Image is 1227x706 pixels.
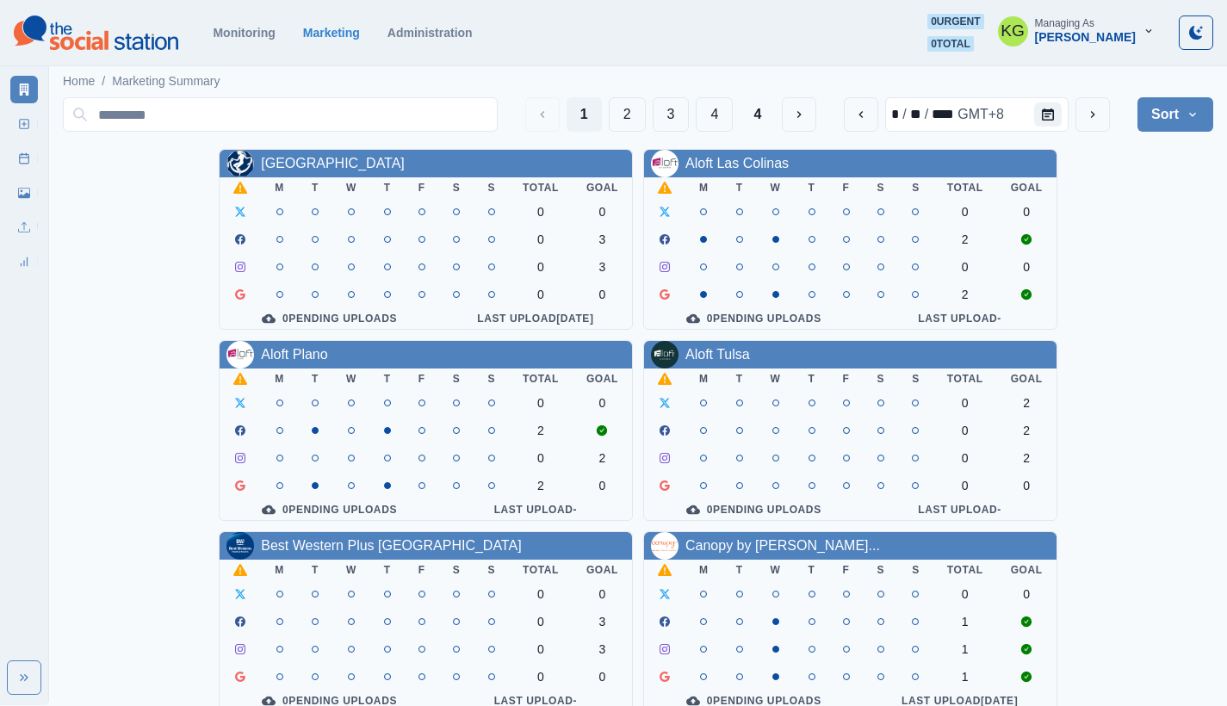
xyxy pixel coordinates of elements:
[226,150,254,177] img: 284157519576
[844,97,878,132] button: previous
[947,396,983,410] div: 0
[696,97,733,132] button: Page 4
[1035,30,1136,45] div: [PERSON_NAME]
[509,368,573,389] th: Total
[658,312,850,325] div: 0 Pending Uploads
[573,368,632,389] th: Goal
[261,560,298,580] th: M
[722,177,757,198] th: T
[405,368,439,389] th: F
[1075,97,1110,132] button: next
[1001,10,1025,52] div: Katrina Gallardo
[474,368,509,389] th: S
[63,72,220,90] nav: breadcrumb
[332,177,370,198] th: W
[877,312,1043,325] div: Last Upload -
[332,368,370,389] th: W
[523,288,559,301] div: 0
[757,177,795,198] th: W
[233,503,425,517] div: 0 Pending Uploads
[509,560,573,580] th: Total
[261,538,521,553] a: Best Western Plus [GEOGRAPHIC_DATA]
[10,248,38,276] a: Review Summary
[782,97,816,132] button: Next Media
[213,26,275,40] a: Monitoring
[864,177,899,198] th: S
[10,179,38,207] a: Media Library
[898,177,933,198] th: S
[523,670,559,684] div: 0
[864,560,899,580] th: S
[1034,102,1062,127] button: Calendar
[651,150,679,177] img: 123161447734516
[947,670,983,684] div: 1
[609,97,646,132] button: Page 2
[947,479,983,492] div: 0
[984,14,1168,48] button: Managing As[PERSON_NAME]
[685,156,789,170] a: Aloft Las Colinas
[685,560,722,580] th: M
[10,110,38,138] a: New Post
[226,532,254,560] img: 107591225556643
[889,104,1006,125] div: Date
[298,177,332,198] th: T
[523,205,559,219] div: 0
[997,368,1057,389] th: Goal
[930,104,956,125] div: year
[387,26,473,40] a: Administration
[102,72,105,90] span: /
[586,670,618,684] div: 0
[1011,424,1043,437] div: 2
[722,368,757,389] th: T
[370,177,405,198] th: T
[405,177,439,198] th: F
[757,368,795,389] th: W
[908,104,923,125] div: day
[1137,97,1213,132] button: Sort
[523,232,559,246] div: 0
[525,97,560,132] button: Previous
[586,205,618,219] div: 0
[877,503,1043,517] div: Last Upload -
[523,587,559,601] div: 0
[586,642,618,656] div: 3
[453,312,618,325] div: Last Upload [DATE]
[947,232,983,246] div: 2
[509,177,573,198] th: Total
[586,451,618,465] div: 2
[651,341,679,368] img: 109844765501564
[586,479,618,492] div: 0
[1011,587,1043,601] div: 0
[261,368,298,389] th: M
[1011,396,1043,410] div: 2
[439,368,474,389] th: S
[1035,17,1094,29] div: Managing As
[303,26,360,40] a: Marketing
[439,560,474,580] th: S
[332,560,370,580] th: W
[573,560,632,580] th: Goal
[898,368,933,389] th: S
[586,288,618,301] div: 0
[923,104,930,125] div: /
[829,368,864,389] th: F
[997,560,1057,580] th: Goal
[523,260,559,274] div: 0
[1011,479,1043,492] div: 0
[653,97,690,132] button: Page 3
[1011,205,1043,219] div: 0
[226,341,254,368] img: 115558274762
[947,587,983,601] div: 0
[370,560,405,580] th: T
[261,347,327,362] a: Aloft Plano
[829,177,864,198] th: F
[1011,260,1043,274] div: 0
[523,615,559,629] div: 0
[7,660,41,695] button: Expand
[586,396,618,410] div: 0
[586,260,618,274] div: 3
[947,260,983,274] div: 0
[523,642,559,656] div: 0
[658,503,850,517] div: 0 Pending Uploads
[439,177,474,198] th: S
